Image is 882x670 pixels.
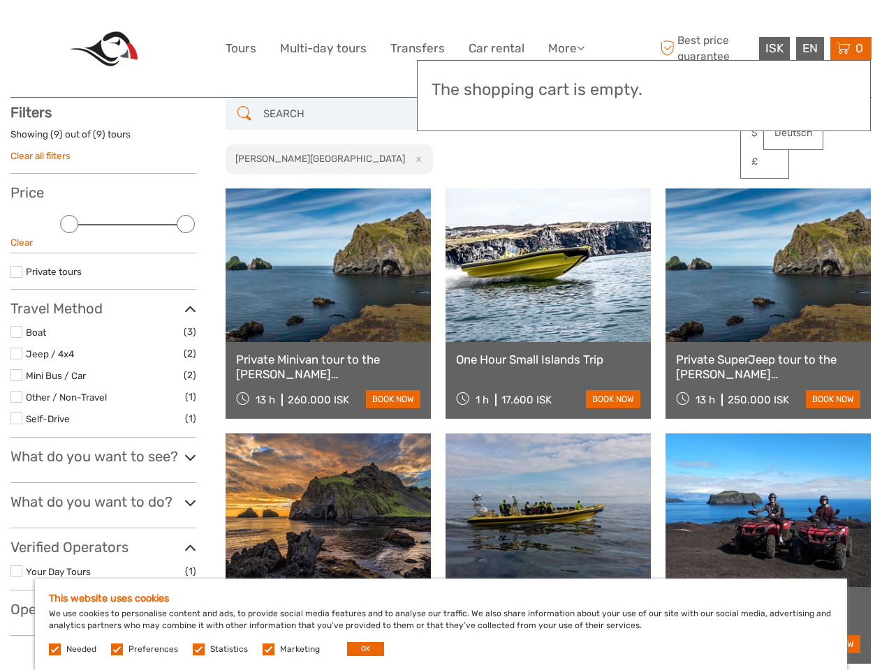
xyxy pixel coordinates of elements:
[432,80,856,100] h3: The shopping cart is empty.
[806,390,860,408] a: book now
[258,102,424,126] input: SEARCH
[501,394,552,406] span: 17.600 ISK
[10,448,196,465] h3: What do you want to see?
[656,33,756,64] span: Best price guarantee
[288,394,349,406] span: 260.000 ISK
[796,37,824,60] div: EN
[728,394,789,406] span: 250.000 ISK
[70,31,138,66] img: 455-fc339101-563c-49f4-967d-c54edcb1c401_logo_big.jpg
[236,352,420,381] a: Private Minivan tour to the [PERSON_NAME][GEOGRAPHIC_DATA]: History and Natural Wonders
[10,539,196,556] h3: Verified Operators
[35,579,847,670] div: We use cookies to personalise content and ads, to provide social media features and to analyse ou...
[853,41,865,55] span: 0
[49,593,833,604] h5: This website uses cookies
[26,413,70,424] a: Self-Drive
[765,41,784,55] span: ISK
[10,104,52,121] strong: Filters
[10,236,196,249] div: Clear
[210,643,248,655] label: Statistics
[66,643,96,655] label: Needed
[741,149,788,174] a: £
[184,345,196,362] span: (2)
[185,410,196,426] span: (1)
[26,327,46,338] a: Boat
[586,390,640,408] a: book now
[184,367,196,383] span: (2)
[764,121,823,146] a: Deutsch
[280,643,320,655] label: Marketing
[26,266,82,277] a: Private tours
[469,38,524,59] a: Car rental
[347,642,384,656] button: OK
[476,394,489,406] span: 1 h
[280,38,367,59] a: Multi-day tours
[366,390,420,408] a: book now
[10,493,196,510] h3: What do you want to do?
[226,38,256,59] a: Tours
[235,153,405,164] h2: [PERSON_NAME][GEOGRAPHIC_DATA]
[185,563,196,579] span: (1)
[185,389,196,405] span: (1)
[390,38,445,59] a: Transfers
[548,38,585,59] a: More
[10,150,71,161] a: Clear all filters
[676,352,860,381] a: Private SuperJeep tour to the [PERSON_NAME][GEOGRAPHIC_DATA]: History and Natural Wonders
[54,128,59,141] label: 9
[96,128,102,141] label: 9
[256,394,275,406] span: 13 h
[10,300,196,317] h3: Travel Method
[26,348,74,359] a: Jeep / 4x4
[10,184,196,201] h3: Price
[10,128,196,149] div: Showing ( ) out of ( ) tours
[696,394,715,406] span: 13 h
[161,22,177,38] button: Open LiveChat chat widget
[26,392,107,403] a: Other / Non-Travel
[20,24,158,36] p: We're away right now. Please check back later!
[26,566,91,577] a: Your Day Tours
[26,370,86,381] a: Mini Bus / Car
[407,151,426,166] button: x
[456,352,640,366] a: One Hour Small Islands Trip
[128,643,178,655] label: Preferences
[10,601,196,618] h3: Operators
[184,324,196,340] span: (3)
[741,121,788,146] a: $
